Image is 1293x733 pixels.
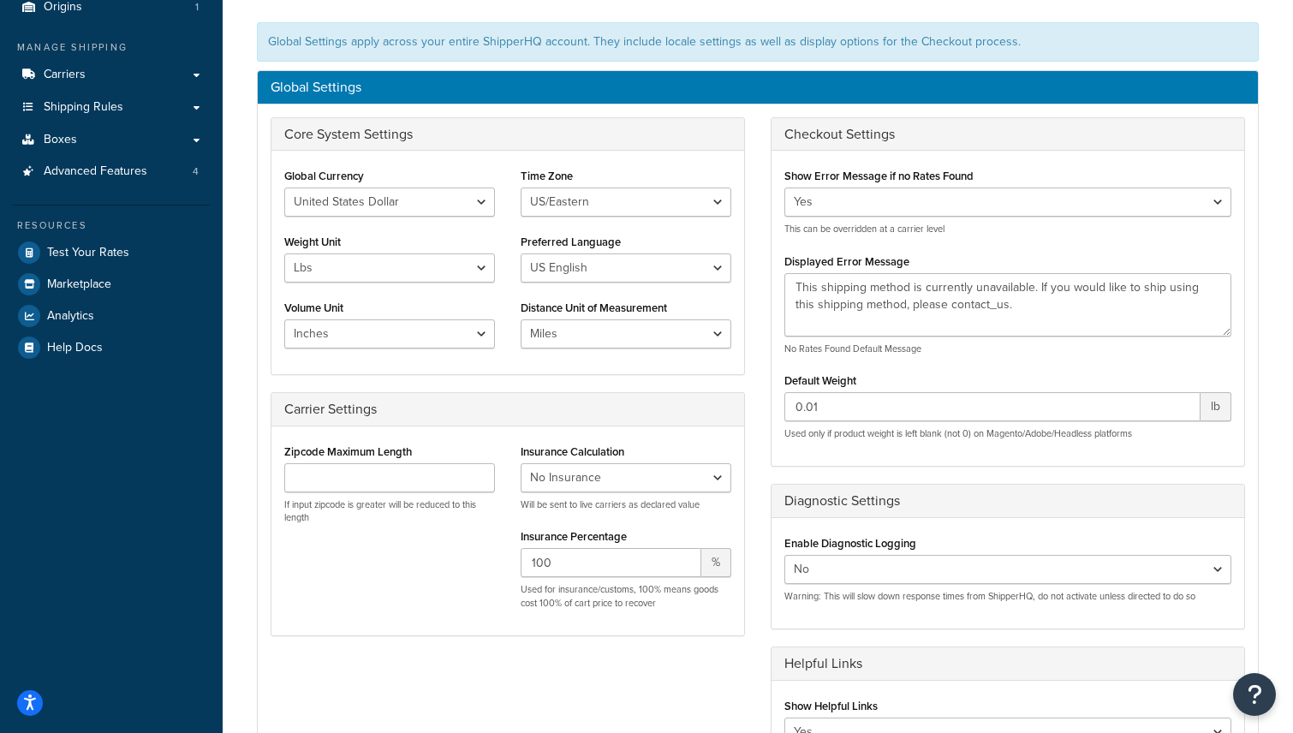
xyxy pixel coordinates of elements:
div: Global Settings apply across your entire ShipperHQ account. They include locale settings as well ... [257,22,1259,62]
a: Test Your Rates [13,237,210,268]
p: No Rates Found Default Message [784,343,1231,355]
p: If input zipcode is greater will be reduced to this length [284,498,495,525]
textarea: This shipping method is currently unavailable. If you would like to ship using this shipping meth... [784,273,1231,337]
span: Carriers [44,68,86,82]
span: Boxes [44,133,77,147]
span: Advanced Features [44,164,147,179]
a: Help Docs [13,332,210,363]
a: Boxes [13,124,210,156]
span: 4 [193,164,199,179]
button: Open Resource Center [1233,673,1276,716]
label: Zipcode Maximum Length [284,445,412,458]
div: Manage Shipping [13,40,210,55]
label: Weight Unit [284,235,341,248]
label: Insurance Percentage [521,530,627,543]
h3: Global Settings [271,80,1245,95]
span: Help Docs [47,341,103,355]
span: Shipping Rules [44,100,123,115]
p: Used for insurance/customs, 100% means goods cost 100% of cart price to recover [521,583,731,610]
span: Analytics [47,309,94,324]
p: Warning: This will slow down response times from ShipperHQ, do not activate unless directed to do so [784,590,1231,603]
label: Enable Diagnostic Logging [784,537,916,550]
label: Distance Unit of Measurement [521,301,667,314]
label: Displayed Error Message [784,255,909,268]
label: Insurance Calculation [521,445,624,458]
span: Marketplace [47,277,111,292]
label: Volume Unit [284,301,343,314]
label: Preferred Language [521,235,621,248]
label: Time Zone [521,170,573,182]
p: This can be overridden at a carrier level [784,223,1231,235]
h3: Helpful Links [784,656,1231,671]
label: Show Error Message if no Rates Found [784,170,974,182]
p: Will be sent to live carriers as declared value [521,498,731,511]
span: lb [1201,392,1231,421]
label: Show Helpful Links [784,700,878,712]
a: Analytics [13,301,210,331]
li: Advanced Features [13,156,210,188]
label: Default Weight [784,374,856,387]
span: % [701,548,731,577]
h3: Carrier Settings [284,402,731,417]
p: Used only if product weight is left blank (not 0) on Magento/Adobe/Headless platforms [784,427,1231,440]
label: Global Currency [284,170,364,182]
h3: Diagnostic Settings [784,493,1231,509]
a: Carriers [13,59,210,91]
div: Resources [13,218,210,233]
h3: Core System Settings [284,127,731,142]
h3: Checkout Settings [784,127,1231,142]
a: Shipping Rules [13,92,210,123]
a: Marketplace [13,269,210,300]
span: Test Your Rates [47,246,129,260]
a: Advanced Features 4 [13,156,210,188]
